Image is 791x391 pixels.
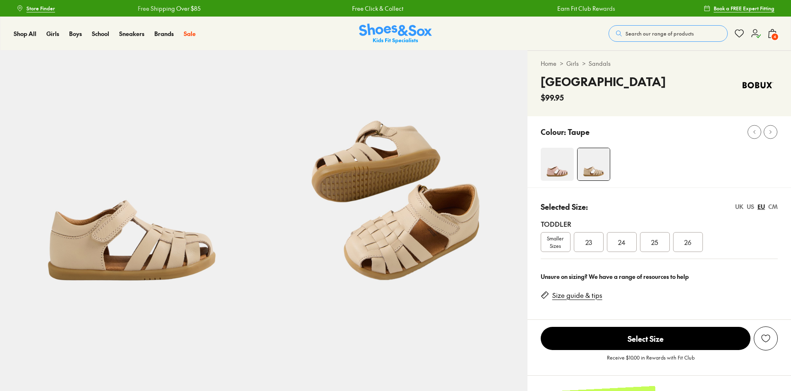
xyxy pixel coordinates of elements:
span: Book a FREE Expert Fitting [714,5,774,12]
img: 5-551601_1 [264,50,527,314]
img: 4-551595_1 [541,148,574,181]
img: 4-551600_1 [578,148,610,180]
a: Girls [46,29,59,38]
p: Selected Size: [541,201,588,212]
img: Vendor logo [738,73,778,98]
a: Free Click & Collect [351,4,402,13]
a: Sandals [589,59,611,68]
span: 25 [651,237,658,247]
span: Store Finder [26,5,55,12]
button: Select Size [541,326,750,350]
span: $99.95 [541,92,564,103]
span: 23 [585,237,592,247]
div: EU [757,202,765,211]
a: Home [541,59,556,68]
a: Sneakers [119,29,144,38]
span: Select Size [541,327,750,350]
div: Unsure on sizing? We have a range of resources to help [541,272,778,281]
div: CM [768,202,778,211]
span: Search our range of products [626,30,694,37]
img: SNS_Logo_Responsive.svg [359,24,432,44]
a: School [92,29,109,38]
button: Add to wishlist [754,326,778,350]
p: Taupe [568,126,590,137]
button: Search our range of products [609,25,728,42]
p: Colour: [541,126,566,137]
a: Earn Fit Club Rewards [556,4,614,13]
div: > > [541,59,778,68]
a: Free Shipping Over $85 [137,4,199,13]
span: 24 [618,237,626,247]
div: US [747,202,754,211]
p: Receive $10.00 in Rewards with Fit Club [607,354,695,369]
span: 26 [684,237,691,247]
a: Shoes & Sox [359,24,432,44]
a: Boys [69,29,82,38]
h4: [GEOGRAPHIC_DATA] [541,73,666,90]
a: Sale [184,29,196,38]
a: Shop All [14,29,36,38]
a: Book a FREE Expert Fitting [704,1,774,16]
a: Store Finder [17,1,55,16]
button: 4 [767,24,777,43]
a: Brands [154,29,174,38]
span: 4 [771,33,779,41]
div: UK [735,202,743,211]
a: Girls [566,59,579,68]
div: Toddler [541,219,778,229]
span: Smaller Sizes [541,235,570,249]
a: Size guide & tips [552,291,602,300]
